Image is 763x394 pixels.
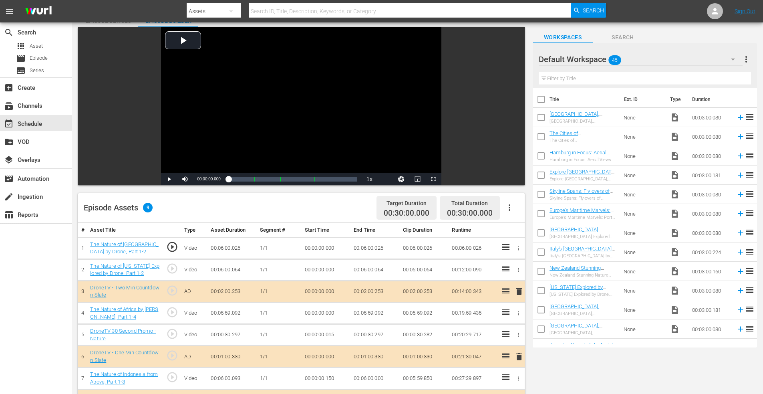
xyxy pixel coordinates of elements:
[257,237,301,259] td: 1/1
[689,127,733,146] td: 00:03:00.080
[181,346,208,368] td: AD
[30,54,48,62] span: Episode
[735,8,755,14] a: Sign Out
[19,2,58,21] img: ans4CAIJ8jUAAAAAAAAAAAAAAAAAAAAAAAAgQb4GAAAAAAAAAAAAAAAAAAAAAAAAJMjXAAAAAAAAAAAAAAAAAAAAAAAAgAT5G...
[449,223,498,238] th: Runtime
[229,177,358,182] div: Progress Bar
[620,242,667,262] td: None
[670,190,680,199] span: Video
[620,339,667,358] td: None
[449,324,498,346] td: 00:20:29.717
[90,263,159,277] a: The Nature of [US_STATE] Explored by Drone, Part 1-2
[78,223,87,238] th: #
[550,88,619,111] th: Title
[670,170,680,180] span: Video
[670,228,680,238] span: Video
[393,173,409,185] button: Jump To Time
[745,285,755,295] span: reorder
[449,346,498,368] td: 00:21:30.047
[181,303,208,324] td: Video
[302,368,351,389] td: 00:00:00.150
[745,208,755,218] span: reorder
[550,215,617,220] div: Europe's Maritime Marvels: Ports & Harbors ([GEOGRAPHIC_DATA], [GEOGRAPHIC_DATA], [GEOGRAPHIC_DAT...
[620,300,667,319] td: None
[514,352,524,362] span: delete
[207,368,257,389] td: 00:06:00.093
[620,319,667,339] td: None
[4,192,14,202] span: Ingestion
[207,346,257,368] td: 00:01:00.330
[16,66,26,75] span: Series
[449,259,498,281] td: 00:12:00.090
[741,55,751,64] span: more_vert
[257,223,301,238] th: Segment #
[550,119,617,124] div: [GEOGRAPHIC_DATA], [GEOGRAPHIC_DATA] Captured by Drone, Part 1
[4,137,14,147] span: VOD
[670,113,680,122] span: Video
[550,342,616,360] a: Jamaica Unveiled: An Aerial View of Caribbean Beauty, Part 1
[745,151,755,160] span: reorder
[736,248,745,257] svg: Add to Episode
[670,209,680,218] span: Video
[550,265,617,283] a: New Zealand Stunning Nature Scenes Revealed, Part 3
[550,303,616,321] a: [GEOGRAPHIC_DATA], [GEOGRAPHIC_DATA] by First Person View Drones, Part 1
[16,54,26,63] span: Episode
[514,286,524,297] button: delete
[350,324,400,346] td: 00:00:30.297
[689,300,733,319] td: 00:03:00.181
[689,223,733,242] td: 00:03:00.080
[665,88,687,111] th: Type
[550,157,617,162] div: Hamburg in Focus: Aerial Views of a Germany's Vibrant [GEOGRAPHIC_DATA], Part 1
[166,241,178,253] span: play_circle_outline
[670,343,680,353] span: Video
[78,237,87,259] td: 1
[400,281,449,302] td: 00:02:00.253
[449,368,498,389] td: 00:27:29.897
[745,305,755,314] span: reorder
[550,169,617,187] a: Explore [GEOGRAPHIC_DATA], [GEOGRAPHIC_DATA] by Drone, Part 2
[620,223,667,242] td: None
[207,324,257,346] td: 00:00:30.297
[181,324,208,346] td: Video
[736,171,745,180] svg: Add to Episode
[736,209,745,218] svg: Add to Episode
[166,371,178,383] span: play_circle_outline
[400,237,449,259] td: 00:06:00.026
[620,281,667,300] td: None
[550,253,617,259] div: Italy's [GEOGRAPHIC_DATA] by Drone, Part 2
[689,319,733,339] td: 00:03:00.080
[181,281,208,302] td: AD
[181,237,208,259] td: Video
[161,27,441,185] div: Video Player
[16,41,26,51] span: Asset
[90,350,159,363] a: DroneTV - One Min Countdown Slate
[90,371,158,385] a: The Nature of Indonesia from Above, Part 1-3
[302,223,351,238] th: Start Time
[741,50,751,69] button: more_vert
[384,198,429,209] div: Target Duration
[166,350,178,362] span: play_circle_outline
[745,324,755,333] span: reorder
[745,266,755,276] span: reorder
[550,323,616,341] a: [GEOGRAPHIC_DATA], [GEOGRAPHIC_DATA] by First Person View Drones, Part 1
[550,138,617,143] div: The Cities of [GEOGRAPHIC_DATA] by [PERSON_NAME], Part 1
[4,101,14,111] span: Channels
[350,281,400,302] td: 00:02:00.253
[736,190,745,199] svg: Add to Episode
[4,119,14,129] span: Schedule
[736,325,745,333] svg: Add to Episode
[350,303,400,324] td: 00:05:59.092
[608,52,621,69] span: 45
[736,132,745,141] svg: Add to Episode
[400,346,449,368] td: 00:01:00.330
[78,324,87,346] td: 5
[550,111,607,129] a: [GEOGRAPHIC_DATA], [GEOGRAPHIC_DATA] Captured by Drone, Part 1
[257,346,301,368] td: 1/1
[400,259,449,281] td: 00:06:00.064
[670,305,680,315] span: Video
[620,185,667,204] td: None
[550,284,606,296] a: [US_STATE] Explored by Drone, Part 2
[161,173,177,185] button: Play
[30,42,43,50] span: Asset
[447,198,493,209] div: Total Duration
